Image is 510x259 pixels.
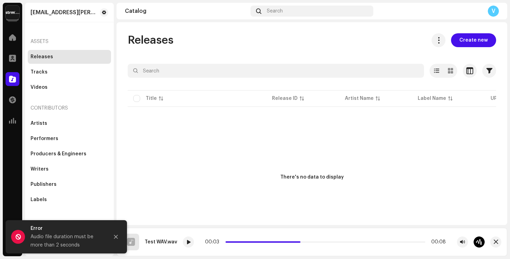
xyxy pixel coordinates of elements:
div: 00:03 [205,239,223,245]
div: Audio file duration must be more than 2 seconds [31,233,103,249]
span: Create new [459,33,488,47]
div: 00:08 [428,239,446,245]
img: 408b884b-546b-4518-8448-1008f9c76b02 [6,6,19,19]
re-a-nav-header: Contributors [28,100,111,116]
div: Tracks [31,69,48,75]
div: Test WAV.wav [145,239,177,245]
div: Labels [31,197,47,202]
div: Error [31,224,103,233]
span: Releases [128,33,173,47]
button: Create new [451,33,496,47]
re-m-nav-item: Labels [28,193,111,207]
re-m-nav-item: Producers & Engineers [28,147,111,161]
div: Writers [31,166,49,172]
input: Search [128,64,424,78]
span: Search [267,8,283,14]
div: Catalog [125,8,248,14]
div: Videos [31,85,48,90]
re-m-nav-item: Performers [28,132,111,146]
button: Close [109,230,123,244]
re-m-nav-item: Publishers [28,178,111,191]
re-m-nav-item: Artists [28,116,111,130]
div: Artists [31,121,47,126]
div: Publishers [31,182,57,187]
re-m-nav-item: Releases [28,50,111,64]
re-a-nav-header: Assets [28,33,111,50]
div: Releases [31,54,53,60]
div: Producers & Engineers [31,151,86,157]
re-m-nav-item: Writers [28,162,111,176]
re-m-nav-item: Tracks [28,65,111,79]
div: vitor.gregorio@strm.com.br [31,10,97,15]
div: There's no data to display [280,174,344,181]
re-m-nav-item: Videos [28,80,111,94]
div: V [488,6,499,17]
div: Performers [31,136,58,141]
